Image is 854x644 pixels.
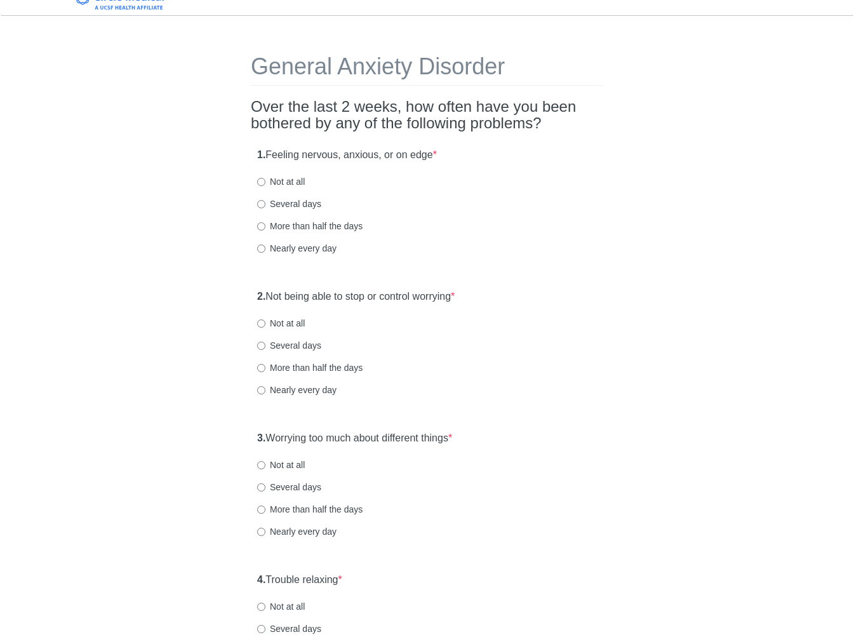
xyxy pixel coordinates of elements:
label: More than half the days [257,220,363,232]
label: Trouble relaxing [257,573,342,587]
input: Not at all [257,461,265,469]
input: Several days [257,342,265,350]
label: Not at all [257,317,305,330]
h1: General Anxiety Disorder [251,54,603,86]
label: Several days [257,198,321,210]
input: More than half the days [257,506,265,514]
label: Worrying too much about different things [257,431,452,446]
input: Several days [257,483,265,492]
label: More than half the days [257,503,363,516]
input: Not at all [257,178,265,186]
label: Nearly every day [257,525,337,538]
label: Not being able to stop or control worrying [257,290,455,304]
input: Nearly every day [257,528,265,536]
input: Nearly every day [257,245,265,253]
label: More than half the days [257,361,363,374]
strong: 1. [257,149,265,160]
input: More than half the days [257,222,265,231]
strong: 3. [257,433,265,443]
label: Several days [257,339,321,352]
input: Several days [257,200,265,208]
label: Several days [257,622,321,635]
label: Not at all [257,175,305,188]
input: Nearly every day [257,386,265,394]
input: Several days [257,625,265,633]
label: Not at all [257,459,305,471]
label: Feeling nervous, anxious, or on edge [257,148,437,163]
input: Not at all [257,319,265,328]
label: Several days [257,481,321,493]
label: Nearly every day [257,242,337,255]
strong: 4. [257,574,265,585]
input: More than half the days [257,364,265,372]
h2: Over the last 2 weeks, how often have you been bothered by any of the following problems? [251,98,603,132]
label: Nearly every day [257,384,337,396]
input: Not at all [257,603,265,611]
strong: 2. [257,291,265,302]
label: Not at all [257,600,305,613]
